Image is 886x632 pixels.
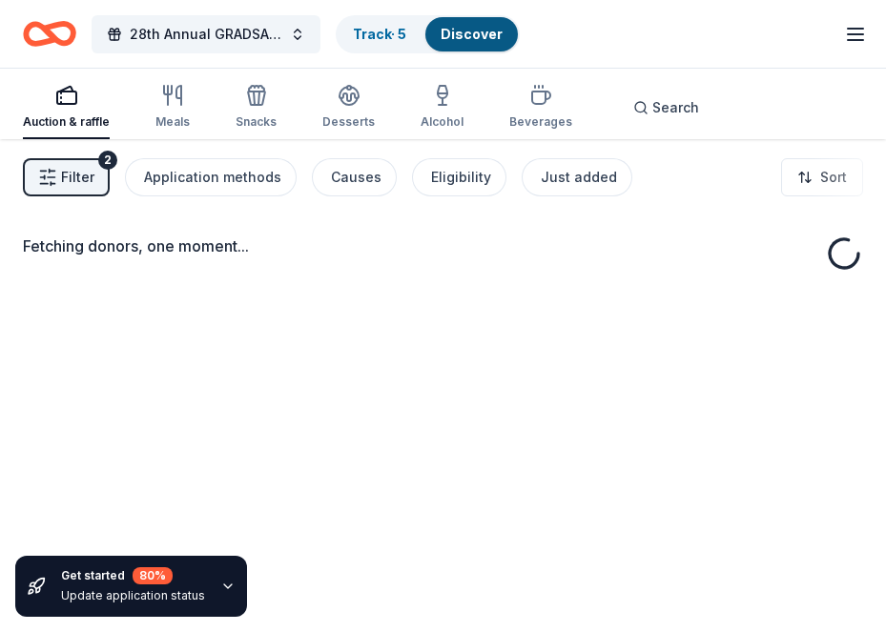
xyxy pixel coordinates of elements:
[541,166,617,189] div: Just added
[312,158,397,196] button: Causes
[98,151,117,170] div: 2
[61,166,94,189] span: Filter
[130,23,282,46] span: 28th Annual GRADSA Buddy Walk/5K & Silent Auction
[431,166,491,189] div: Eligibility
[236,114,277,130] div: Snacks
[652,96,699,119] span: Search
[522,158,632,196] button: Just added
[61,588,205,603] div: Update application status
[820,166,847,189] span: Sort
[61,567,205,584] div: Get started
[441,26,503,42] a: Discover
[144,166,281,189] div: Application methods
[412,158,506,196] button: Eligibility
[92,15,320,53] button: 28th Annual GRADSA Buddy Walk/5K & Silent Auction
[336,15,520,53] button: Track· 5Discover
[509,114,572,130] div: Beverages
[23,158,110,196] button: Filter2
[322,76,375,139] button: Desserts
[509,76,572,139] button: Beverages
[353,26,406,42] a: Track· 5
[236,76,277,139] button: Snacks
[23,11,76,56] a: Home
[23,234,863,257] div: Fetching donors, one moment...
[781,158,863,196] button: Sort
[23,76,110,139] button: Auction & raffle
[421,76,464,139] button: Alcohol
[155,76,190,139] button: Meals
[125,158,297,196] button: Application methods
[618,89,714,127] button: Search
[322,114,375,130] div: Desserts
[155,114,190,130] div: Meals
[133,567,173,584] div: 80 %
[331,166,381,189] div: Causes
[23,114,110,130] div: Auction & raffle
[421,114,464,130] div: Alcohol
